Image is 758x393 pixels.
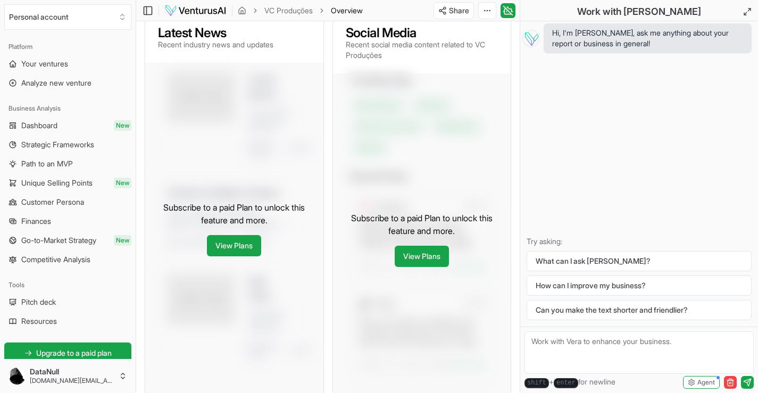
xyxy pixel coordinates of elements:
p: Subscribe to a paid Plan to unlock this feature and more. [154,201,315,227]
h2: Work with [PERSON_NAME] [577,4,701,19]
a: Analyze new venture [4,74,131,91]
a: VC Produções [264,5,313,16]
p: Subscribe to a paid Plan to unlock this feature and more. [341,212,503,237]
button: DataNull[DOMAIN_NAME][EMAIL_ADDRESS][DOMAIN_NAME] [4,363,131,389]
span: Pitch deck [21,297,56,307]
p: Recent industry news and updates [158,39,273,50]
span: New [114,235,131,246]
a: Path to an MVP [4,155,131,172]
kbd: shift [524,378,549,388]
span: DataNull [30,367,114,377]
span: Agent [697,378,715,387]
span: New [114,120,131,131]
p: Try asking: [527,236,752,247]
a: Your ventures [4,55,131,72]
span: [DOMAIN_NAME][EMAIL_ADDRESS][DOMAIN_NAME] [30,377,114,385]
div: Business Analysis [4,100,131,117]
span: Hi, I'm [PERSON_NAME], ask me anything about your report or business in general! [552,28,743,49]
a: Competitive Analysis [4,251,131,268]
a: Resources [4,313,131,330]
span: Share [449,5,469,16]
span: Strategic Frameworks [21,139,94,150]
a: Strategic Frameworks [4,136,131,153]
h3: Latest News [158,27,273,39]
span: Analyze new venture [21,78,91,88]
span: New [114,178,131,188]
span: Finances [21,216,51,227]
span: Unique Selling Points [21,178,93,188]
button: What can I ask [PERSON_NAME]? [527,251,752,271]
img: Vera [522,30,539,47]
div: Platform [4,38,131,55]
nav: breadcrumb [238,5,363,16]
span: Competitive Analysis [21,254,90,265]
span: Resources [21,316,57,327]
span: Overview [331,5,363,16]
span: + for newline [524,377,615,388]
span: Customer Persona [21,197,84,207]
a: DashboardNew [4,117,131,134]
a: Finances [4,213,131,230]
span: Go-to-Market Strategy [21,235,96,246]
a: View Plans [395,246,449,267]
button: Select an organization [4,4,131,30]
button: Agent [683,376,720,389]
button: How can I improve my business? [527,275,752,296]
div: Tools [4,277,131,294]
img: ACg8ocIyXX99fbNqg1pdxudxS0r_OKohcxQpAlKuVHQuraLfJWyw1Lq5=s96-c [9,367,26,384]
p: Recent social media content related to VC Produções [346,39,498,61]
h3: Social Media [346,27,498,39]
kbd: enter [554,378,578,388]
a: Go-to-Market StrategyNew [4,232,131,249]
a: View Plans [207,235,261,256]
span: Path to an MVP [21,158,73,169]
img: logo [164,4,227,17]
a: Upgrade to a paid plan [4,342,131,364]
button: Share [434,2,474,19]
a: Unique Selling PointsNew [4,174,131,191]
a: Pitch deck [4,294,131,311]
span: Your ventures [21,58,68,69]
button: Can you make the text shorter and friendlier? [527,300,752,320]
a: Customer Persona [4,194,131,211]
span: Dashboard [21,120,57,131]
span: Upgrade to a paid plan [36,348,112,358]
